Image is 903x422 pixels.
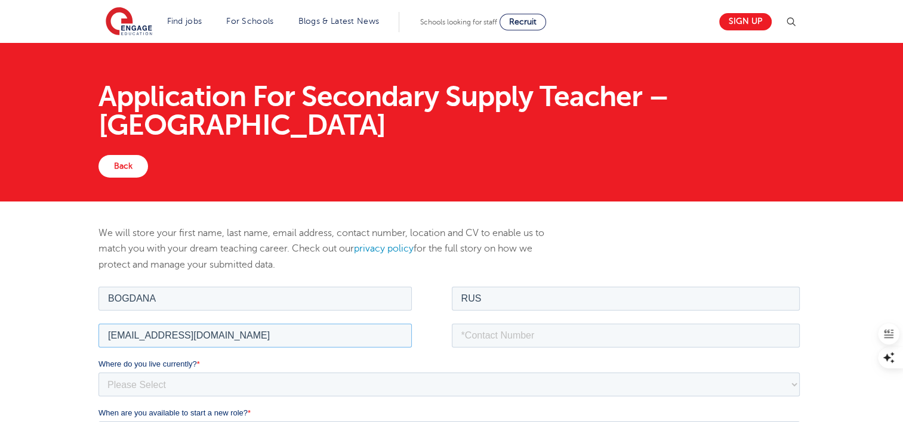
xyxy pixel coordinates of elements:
[353,39,702,63] input: *Contact Number
[98,225,563,272] p: We will store your first name, last name, email address, contact number, location and CV to enabl...
[719,13,772,30] a: Sign up
[298,17,380,26] a: Blogs & Latest News
[106,7,152,37] img: Engage Education
[353,2,702,26] input: *Last name
[98,155,148,178] a: Back
[354,243,414,254] a: privacy policy
[420,18,497,26] span: Schools looking for staff
[509,17,537,26] span: Recruit
[3,312,11,319] input: Subscribe to updates from Engage
[98,82,805,139] h1: Application For Secondary Supply Teacher – [GEOGRAPHIC_DATA]
[500,14,546,30] a: Recruit
[14,312,133,321] span: Subscribe to updates from Engage
[167,17,202,26] a: Find jobs
[226,17,273,26] a: For Schools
